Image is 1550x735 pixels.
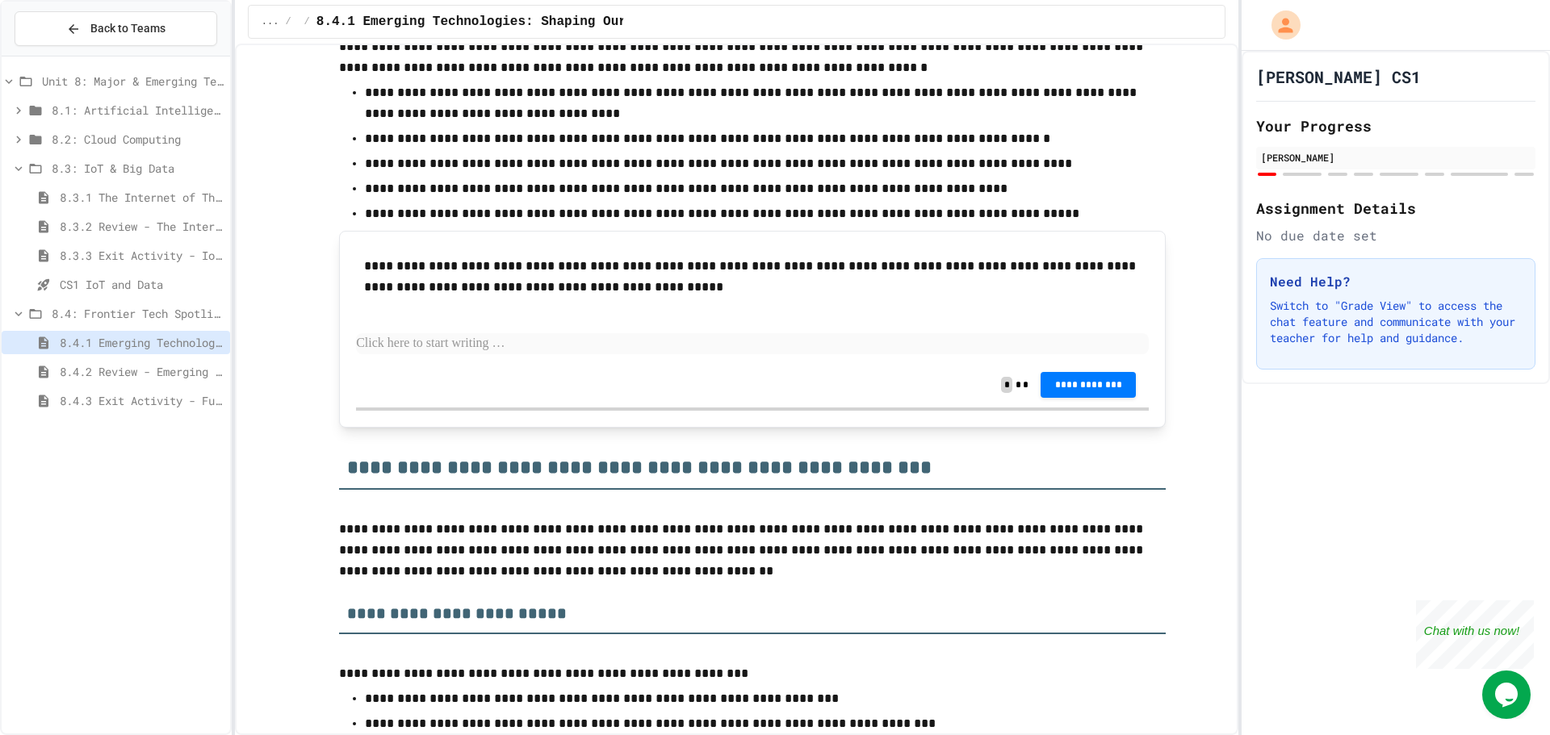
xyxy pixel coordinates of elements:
span: 8.4.1 Emerging Technologies: Shaping Our Digital Future [316,12,743,31]
button: Back to Teams [15,11,217,46]
span: 8.4.3 Exit Activity - Future Tech Challenge [60,392,224,409]
span: ... [262,15,279,28]
span: CS1 IoT and Data [60,276,224,293]
span: 8.3.2 Review - The Internet of Things and Big Data [60,218,224,235]
span: 8.3.1 The Internet of Things and Big Data: Our Connected Digital World [60,189,224,206]
span: 8.1: Artificial Intelligence Basics [52,102,224,119]
h1: [PERSON_NAME] CS1 [1256,65,1421,88]
span: 8.4.2 Review - Emerging Technologies: Shaping Our Digital Future [60,363,224,380]
iframe: chat widget [1482,670,1534,719]
span: 8.3: IoT & Big Data [52,160,224,177]
h2: Your Progress [1256,115,1535,137]
span: / [285,15,291,28]
div: My Account [1255,6,1305,44]
span: 8.4.1 Emerging Technologies: Shaping Our Digital Future [60,334,224,351]
p: Switch to "Grade View" to access the chat feature and communicate with your teacher for help and ... [1270,298,1522,346]
iframe: chat widget [1416,600,1534,669]
div: No due date set [1256,226,1535,245]
span: Unit 8: Major & Emerging Technologies [42,73,224,90]
span: / [304,15,310,28]
span: 8.3.3 Exit Activity - IoT Data Detective Challenge [60,247,224,264]
div: [PERSON_NAME] [1261,150,1531,165]
span: Back to Teams [90,20,165,37]
h2: Assignment Details [1256,197,1535,219]
h3: Need Help? [1270,272,1522,291]
span: 8.4: Frontier Tech Spotlight [52,305,224,322]
span: 8.2: Cloud Computing [52,131,224,148]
